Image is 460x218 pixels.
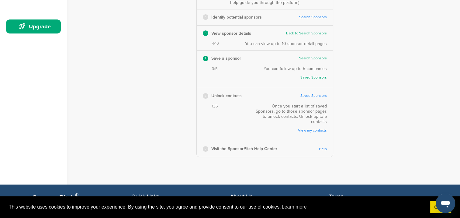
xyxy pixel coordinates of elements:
span: This website uses cookies to improve your experience. By using the site, you agree and provide co... [9,202,425,212]
div: 5 [203,14,208,20]
span: 0/5 [212,104,218,109]
span: 3/5 [212,66,218,72]
a: Back to Search Sponsors [286,31,327,36]
p: SponsorPitch [33,194,131,202]
p: Save a sponsor [211,54,241,62]
div: Once you start a list of saved Sponsors, go to those sponsor pages to unlock contacts. Unlock up ... [252,104,327,137]
a: Upgrade [6,19,61,33]
a: dismiss cookie message [430,201,451,213]
a: Search Sponsors [299,56,327,61]
p: Visit the SponsorPitch Help Center [211,145,277,153]
a: Search Sponsors [299,15,327,19]
div: 9 [203,146,208,152]
a: learn more about cookies [281,202,308,212]
a: Saved Sponsors [300,93,327,98]
span: ® [75,191,78,199]
div: 6 [203,30,208,36]
div: Upgrade [9,21,61,32]
span: Terms [329,193,343,200]
span: About Us [230,193,252,200]
a: View my contacts [258,128,327,133]
p: View sponsor details [211,30,251,37]
a: Help [319,147,327,151]
p: Unlock contacts [211,92,242,100]
div: 7 [203,56,208,61]
div: You can view up to 10 sponsor detail pages [245,41,327,46]
a: Saved Sponsors [270,75,327,80]
span: 4/10 [212,41,219,46]
iframe: Button to launch messaging window [436,194,455,213]
p: Identify potential sponsors [211,13,262,21]
span: Quick Links [131,193,159,200]
div: 8 [203,93,208,99]
div: You can follow up to 5 companies [264,66,327,84]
